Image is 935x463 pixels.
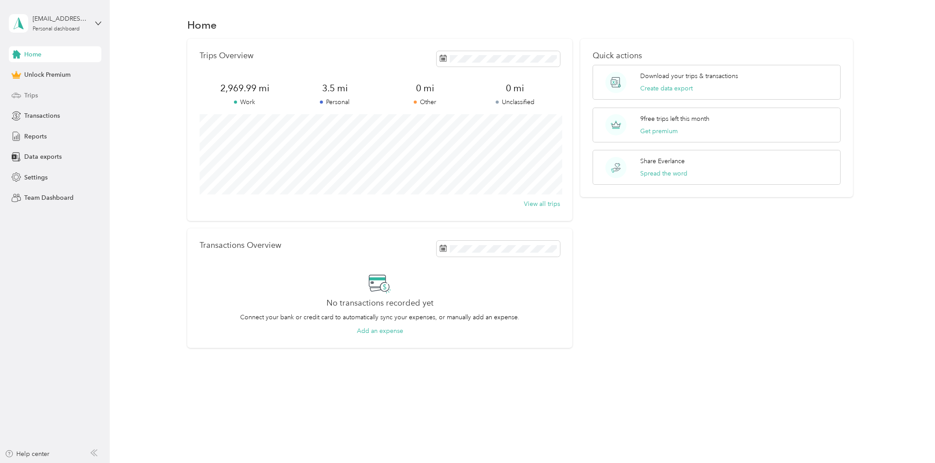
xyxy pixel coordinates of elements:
span: Unlock Premium [24,70,70,79]
h2: No transactions recorded yet [327,299,434,308]
p: Other [380,97,470,107]
span: 0 mi [470,82,560,94]
p: Share Everlance [640,157,685,166]
span: Data exports [24,152,62,161]
button: View all trips [524,199,560,209]
span: Reports [24,132,47,141]
iframe: Everlance-gr Chat Button Frame [886,414,935,463]
p: Download your trips & transactions [640,71,738,81]
span: 0 mi [380,82,470,94]
span: Home [24,50,41,59]
h1: Home [187,20,217,30]
span: 3.5 mi [290,82,380,94]
p: Work [200,97,290,107]
button: Spread the word [640,169,687,178]
span: Trips [24,91,38,100]
p: Trips Overview [200,51,253,60]
p: Personal [290,97,380,107]
button: Add an expense [357,326,403,336]
span: Settings [24,173,48,182]
span: Team Dashboard [24,193,74,202]
button: Create data export [640,84,693,93]
p: Unclassified [470,97,560,107]
span: 2,969.99 mi [200,82,290,94]
p: Transactions Overview [200,241,281,250]
button: Help center [5,449,50,459]
p: 9 free trips left this month [640,114,709,123]
div: [EMAIL_ADDRESS][DOMAIN_NAME] [33,14,88,23]
div: Personal dashboard [33,26,80,32]
p: Quick actions [593,51,841,60]
span: Transactions [24,111,60,120]
p: Connect your bank or credit card to automatically sync your expenses, or manually add an expense. [240,313,519,322]
button: Get premium [640,127,678,136]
